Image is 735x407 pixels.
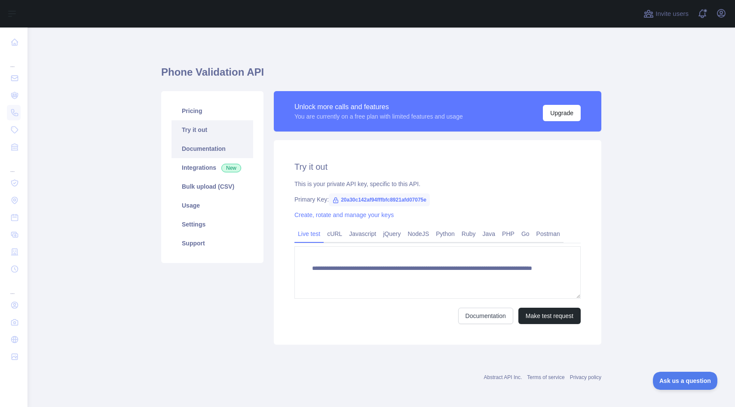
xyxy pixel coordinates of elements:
[518,308,581,324] button: Make test request
[294,102,463,112] div: Unlock more calls and features
[171,158,253,177] a: Integrations New
[171,196,253,215] a: Usage
[432,227,458,241] a: Python
[404,227,432,241] a: NodeJS
[533,227,563,241] a: Postman
[171,177,253,196] a: Bulk upload (CSV)
[161,65,601,86] h1: Phone Validation API
[653,372,718,390] iframe: Toggle Customer Support
[346,227,380,241] a: Javascript
[171,215,253,234] a: Settings
[458,308,513,324] a: Documentation
[570,374,601,380] a: Privacy policy
[294,161,581,173] h2: Try it out
[171,139,253,158] a: Documentation
[171,234,253,253] a: Support
[329,193,430,206] span: 20a30c142af94fffbfc8921afd07075e
[221,164,241,172] span: New
[527,374,564,380] a: Terms of service
[479,227,499,241] a: Java
[171,120,253,139] a: Try it out
[294,227,324,241] a: Live test
[499,227,518,241] a: PHP
[171,101,253,120] a: Pricing
[294,112,463,121] div: You are currently on a free plan with limited features and usage
[642,7,690,21] button: Invite users
[294,195,581,204] div: Primary Key:
[294,211,394,218] a: Create, rotate and manage your keys
[324,227,346,241] a: cURL
[518,227,533,241] a: Go
[7,278,21,296] div: ...
[655,9,689,19] span: Invite users
[484,374,522,380] a: Abstract API Inc.
[7,52,21,69] div: ...
[294,180,581,188] div: This is your private API key, specific to this API.
[380,227,404,241] a: jQuery
[543,105,581,121] button: Upgrade
[458,227,479,241] a: Ruby
[7,156,21,174] div: ...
